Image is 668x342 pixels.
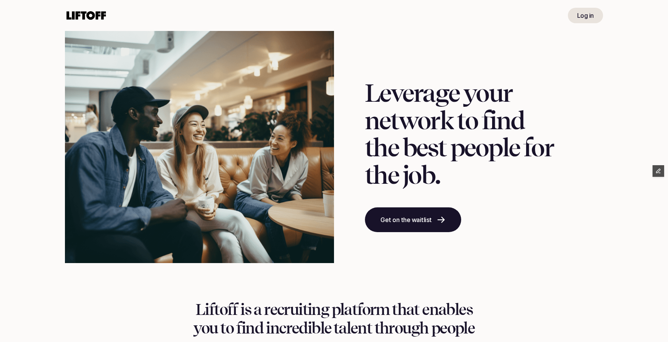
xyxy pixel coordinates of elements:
p: Get on the waitlist [380,215,432,224]
a: Log in [568,8,603,23]
a: Get on the waitlist [365,207,461,232]
button: Edit Framer Content [653,165,664,177]
p: Log in [577,11,594,20]
h1: Leverage your network to find the best people for the job. [365,80,554,189]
